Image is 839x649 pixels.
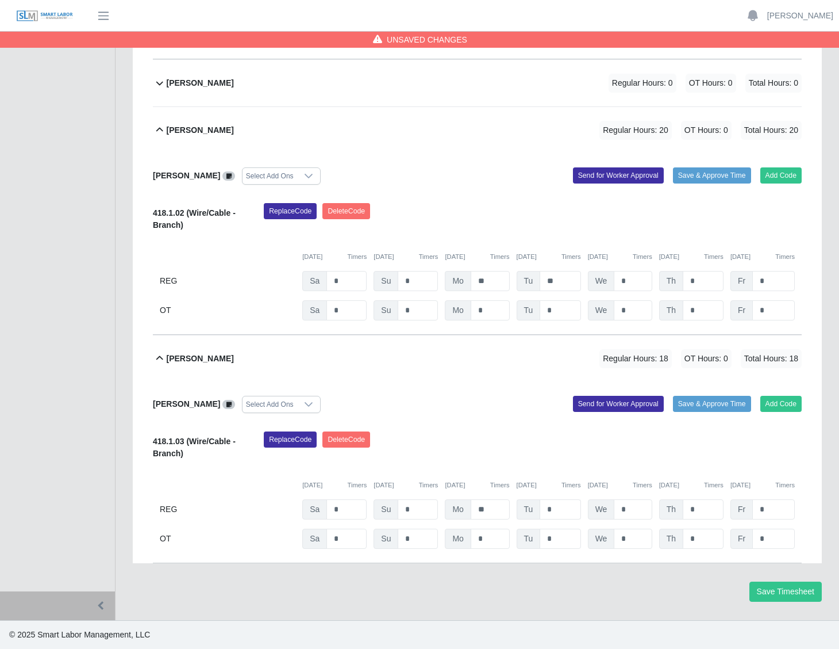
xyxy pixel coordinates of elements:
[704,480,723,490] button: Timers
[153,171,220,180] b: [PERSON_NAME]
[588,499,615,520] span: We
[302,271,327,291] span: Sa
[445,300,471,320] span: Mo
[160,271,295,291] div: REG
[573,396,664,412] button: Send for Worker Approval
[730,271,753,291] span: Fr
[517,300,541,320] span: Tu
[775,252,795,262] button: Timers
[561,252,581,262] button: Timers
[160,529,295,549] div: OT
[445,480,509,490] div: [DATE]
[153,208,236,230] b: 418.1.02 (Wire/Cable - Branch)
[153,399,220,409] b: [PERSON_NAME]
[760,167,802,184] button: Add Code
[704,252,723,262] button: Timers
[302,499,327,520] span: Sa
[517,480,581,490] div: [DATE]
[374,529,398,549] span: Su
[573,167,664,184] button: Send for Worker Approval
[741,121,802,140] span: Total Hours: 20
[767,10,833,22] a: [PERSON_NAME]
[490,252,510,262] button: Timers
[445,529,471,549] span: Mo
[348,480,367,490] button: Timers
[167,124,234,136] b: [PERSON_NAME]
[167,353,234,365] b: [PERSON_NAME]
[599,121,672,140] span: Regular Hours: 20
[517,499,541,520] span: Tu
[673,167,751,184] button: Save & Approve Time
[419,480,438,490] button: Timers
[633,252,652,262] button: Timers
[222,399,235,409] a: View/Edit Notes
[659,271,683,291] span: Th
[322,432,370,448] button: DeleteCode
[322,203,370,219] button: DeleteCode
[167,77,234,89] b: [PERSON_NAME]
[517,529,541,549] span: Tu
[374,252,438,262] div: [DATE]
[599,349,672,368] span: Regular Hours: 18
[153,335,802,382] button: [PERSON_NAME] Regular Hours: 18 OT Hours: 0 Total Hours: 18
[730,499,753,520] span: Fr
[749,582,822,602] button: Save Timesheet
[302,480,367,490] div: [DATE]
[633,480,652,490] button: Timers
[588,480,652,490] div: [DATE]
[374,271,398,291] span: Su
[588,529,615,549] span: We
[222,171,235,180] a: View/Edit Notes
[741,349,802,368] span: Total Hours: 18
[374,499,398,520] span: Su
[387,34,467,45] span: Unsaved Changes
[302,252,367,262] div: [DATE]
[445,499,471,520] span: Mo
[686,74,736,93] span: OT Hours: 0
[490,480,510,490] button: Timers
[659,529,683,549] span: Th
[517,252,581,262] div: [DATE]
[659,499,683,520] span: Th
[419,252,438,262] button: Timers
[745,74,802,93] span: Total Hours: 0
[445,271,471,291] span: Mo
[264,203,317,219] button: ReplaceCode
[153,107,802,154] button: [PERSON_NAME] Regular Hours: 20 OT Hours: 0 Total Hours: 20
[374,480,438,490] div: [DATE]
[445,252,509,262] div: [DATE]
[730,252,795,262] div: [DATE]
[588,271,615,291] span: We
[160,499,295,520] div: REG
[730,300,753,320] span: Fr
[659,480,723,490] div: [DATE]
[730,529,753,549] span: Fr
[588,252,652,262] div: [DATE]
[681,349,732,368] span: OT Hours: 0
[681,121,732,140] span: OT Hours: 0
[561,480,581,490] button: Timers
[243,396,297,413] div: Select Add Ons
[659,252,723,262] div: [DATE]
[609,74,676,93] span: Regular Hours: 0
[760,396,802,412] button: Add Code
[153,437,236,458] b: 418.1.03 (Wire/Cable - Branch)
[16,10,74,22] img: SLM Logo
[588,300,615,320] span: We
[302,300,327,320] span: Sa
[348,252,367,262] button: Timers
[9,630,150,639] span: © 2025 Smart Labor Management, LLC
[659,300,683,320] span: Th
[153,60,802,106] button: [PERSON_NAME] Regular Hours: 0 OT Hours: 0 Total Hours: 0
[160,300,295,320] div: OT
[302,529,327,549] span: Sa
[775,480,795,490] button: Timers
[264,432,317,448] button: ReplaceCode
[517,271,541,291] span: Tu
[243,168,297,184] div: Select Add Ons
[673,396,751,412] button: Save & Approve Time
[730,480,795,490] div: [DATE]
[374,300,398,320] span: Su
